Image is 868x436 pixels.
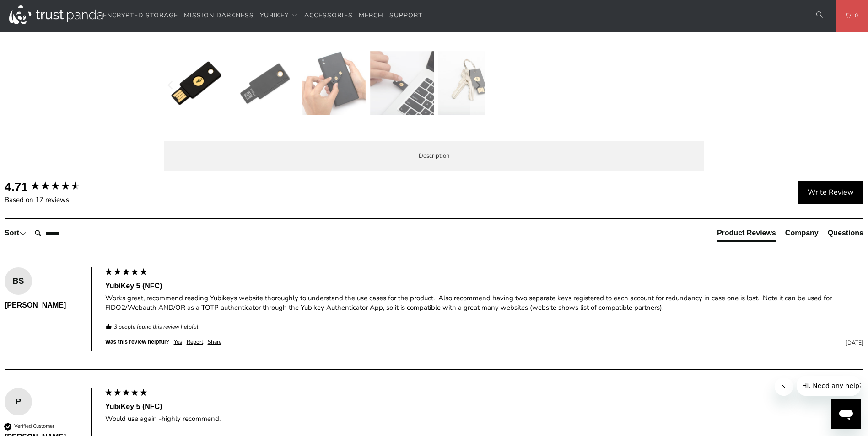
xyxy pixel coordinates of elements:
button: Previous [164,51,178,120]
div: [DATE] [226,339,863,347]
em: 3 people found this review helpful. [114,323,200,331]
span: Encrypted Storage [103,11,178,20]
img: YubiKey 5 (NFC) - Trust Panda [302,51,366,115]
span: Mission Darkness [184,11,254,20]
img: YubiKey 5 (NFC) - Trust Panda [164,51,228,115]
div: Report [187,338,203,346]
div: Share [208,338,221,346]
a: Mission Darkness [184,5,254,27]
div: Was this review helpful? [105,338,169,346]
div: 5 star rating [104,388,148,399]
input: Search [31,224,104,243]
summary: YubiKey [260,5,298,27]
img: Trust Panda Australia [9,5,103,24]
div: Questions [828,228,863,238]
img: YubiKey 5 (NFC) - Trust Panda [438,51,502,115]
nav: Translation missing: en.navigation.header.main_nav [103,5,422,27]
a: Encrypted Storage [103,5,178,27]
span: Hi. Need any help? [5,6,66,14]
span: Support [389,11,422,20]
a: Support [389,5,422,27]
div: 4.71 [5,179,28,195]
a: Accessories [304,5,353,27]
div: Product Reviews [717,228,776,238]
div: Reviews Tabs [717,228,863,246]
div: Works great, recommend reading Yubikeys website thoroughly to understand the use cases for the pr... [105,293,863,313]
div: Yes [174,338,182,346]
div: Sort [5,228,27,238]
div: YubiKey 5 (NFC) [105,402,863,412]
img: YubiKey 5 (NFC) - Trust Panda [370,51,434,115]
div: Would use again -highly recommend. [105,414,863,424]
div: [PERSON_NAME] [5,300,82,310]
div: Write Review [798,181,863,204]
div: Company [785,228,819,238]
iframe: Close message [775,378,793,396]
span: Merch [359,11,383,20]
div: 4.71 star rating [30,181,81,193]
img: YubiKey 5 (NFC) - Trust Panda [233,51,297,115]
span: Accessories [304,11,353,20]
div: 5 star rating [104,267,148,278]
a: Merch [359,5,383,27]
iframe: Button to launch messaging window [831,399,861,429]
button: Next [470,51,485,120]
label: Description [164,141,704,171]
iframe: Message from company [797,376,861,396]
div: BS [5,274,32,288]
div: Verified Customer [14,423,54,430]
div: YubiKey 5 (NFC) [105,281,863,291]
div: Overall product rating out of 5: 4.71 [5,179,101,195]
span: 0 [851,11,858,21]
div: P [5,395,32,409]
span: YubiKey [260,11,289,20]
div: Based on 17 reviews [5,195,101,205]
